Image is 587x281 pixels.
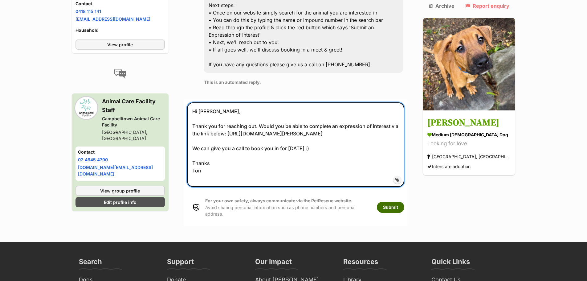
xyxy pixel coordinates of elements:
[343,257,378,270] h3: Resources
[104,199,137,205] span: Edit profile info
[78,165,153,176] a: [DOMAIN_NAME][EMAIL_ADDRESS][DOMAIN_NAME]
[427,116,511,130] h3: [PERSON_NAME]
[427,153,511,161] div: [GEOGRAPHIC_DATA], [GEOGRAPHIC_DATA]
[78,157,108,162] a: 02 4645 4790
[377,202,404,213] button: Submit
[107,41,133,48] span: View profile
[75,186,165,196] a: View group profile
[79,257,102,270] h3: Search
[423,18,515,110] img: Cady
[75,16,150,22] a: [EMAIL_ADDRESS][DOMAIN_NAME]
[78,149,162,155] h4: Contact
[75,197,165,207] a: Edit profile info
[431,257,470,270] h3: Quick Links
[204,79,403,85] p: This is an automated reply.
[167,257,194,270] h3: Support
[255,257,292,270] h3: Our Impact
[427,132,511,138] div: medium [DEMOGRAPHIC_DATA] Dog
[465,3,509,9] a: Report enquiry
[102,129,165,142] div: [GEOGRAPHIC_DATA], [GEOGRAPHIC_DATA]
[102,116,165,128] div: Campbelltown Animal Care Facility
[75,39,165,50] a: View profile
[102,97,165,114] h3: Animal Care Facility Staff
[429,3,455,9] a: Archive
[427,140,511,148] div: Looking for love
[100,188,140,194] span: View group profile
[205,198,353,203] strong: For your own safety, always communicate via the PetRescue website.
[423,112,515,176] a: [PERSON_NAME] medium [DEMOGRAPHIC_DATA] Dog Looking for love [GEOGRAPHIC_DATA], [GEOGRAPHIC_DATA]...
[75,27,165,33] h4: Household
[75,97,97,119] img: Campbelltown Animal Care Facility profile pic
[114,69,126,78] img: conversation-icon-4a6f8262b818ee0b60e3300018af0b2d0b884aa5de6e9bcb8d3d4eeb1a70a7c4.svg
[75,9,101,14] a: 0418 115 141
[75,1,165,7] h4: Contact
[205,197,371,217] p: Avoid sharing personal information such as phone numbers and personal address.
[427,163,471,171] div: Interstate adoption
